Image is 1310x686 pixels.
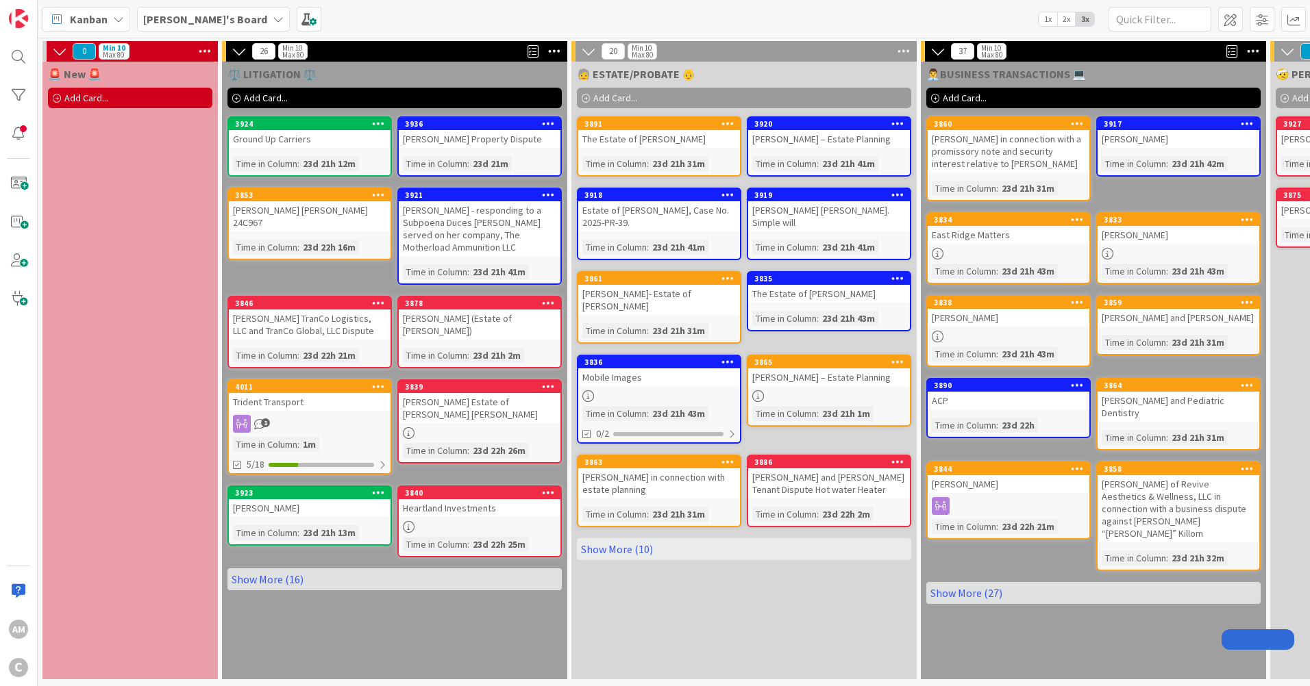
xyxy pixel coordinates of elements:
span: : [996,519,998,534]
div: 3834 [934,215,1089,225]
div: 3917 [1098,118,1259,130]
span: : [996,418,998,433]
div: [PERSON_NAME] of Revive Aesthetics & Wellness, LLC in connection with a business dispute against ... [1098,475,1259,542]
div: Min 10 [282,45,302,51]
div: 3864[PERSON_NAME] and Pediatric Dentistry [1098,379,1259,422]
span: : [647,406,649,421]
a: 4011Trident TransportTime in Column:1m5/18 [227,379,392,474]
div: 23d 21h 31m [998,181,1058,196]
a: 3878[PERSON_NAME] (Estate of [PERSON_NAME])Time in Column:23d 21h 2m [397,296,562,368]
div: 3920[PERSON_NAME] – Estate Planning [748,118,910,148]
div: 23d 21h 31m [1168,430,1228,445]
div: 3924 [235,119,391,129]
div: 3861 [578,272,740,285]
div: 23d 21h 2m [469,348,524,363]
a: 3858[PERSON_NAME] of Revive Aesthetics & Wellness, LLC in connection with a business dispute agai... [1096,461,1261,571]
div: Ground Up Carriers [229,130,391,148]
a: 3859[PERSON_NAME] and [PERSON_NAME]Time in Column:23d 21h 31m [1096,295,1261,355]
div: 3890 [928,379,1089,392]
div: [PERSON_NAME] - responding to a Subpoena Duces [PERSON_NAME] served on her company, The Motherloa... [399,201,560,256]
span: 3x [1076,12,1094,26]
div: [PERSON_NAME] [1098,226,1259,244]
div: 23d 21h 31m [1168,335,1228,350]
div: 3923 [235,488,391,498]
div: Time in Column [233,437,297,452]
div: 3858 [1098,463,1259,475]
div: 3834 [928,214,1089,226]
div: 3863[PERSON_NAME] in connection with estate planning [578,456,740,498]
div: Time in Column [1102,550,1166,566]
div: The Estate of [PERSON_NAME] [578,130,740,148]
div: The Estate of [PERSON_NAME] [748,285,910,303]
div: 3836 [578,356,740,368]
div: 3886[PERSON_NAME] and [PERSON_NAME] Tenant Dispute Hot water Heater [748,456,910,498]
div: 3920 [754,119,910,129]
div: 23d 21h 13m [299,525,359,540]
div: 23d 21h 41m [469,264,529,279]
div: 3838 [928,296,1089,309]
div: 23d 21h 42m [1168,156,1228,171]
span: 1x [1039,12,1057,26]
a: 3861[PERSON_NAME]- Estate of [PERSON_NAME]Time in Column:23d 21h 31m [577,271,741,344]
span: Add Card... [64,92,108,104]
div: Time in Column [403,537,467,552]
div: 23d 21h 31m [649,323,708,338]
div: 3891 [578,118,740,130]
div: 3835 [754,274,910,283]
a: 3920[PERSON_NAME] – Estate PlanningTime in Column:23d 21h 41m [747,116,911,177]
span: 🧓 ESTATE/PROBATE 👴 [577,67,695,81]
div: 3918 [578,189,740,201]
span: : [297,156,299,171]
span: : [297,437,299,452]
div: AM [9,620,28,639]
div: 3918Estate of [PERSON_NAME], Case No. 2025-PR-39. [578,189,740,231]
div: Time in Column [932,346,996,361]
div: Time in Column [1102,156,1166,171]
a: 3865[PERSON_NAME] – Estate PlanningTime in Column:23d 21h 1m [747,355,911,427]
div: Max 80 [632,51,653,58]
span: : [817,406,819,421]
div: 3839 [405,382,560,392]
div: Time in Column [752,406,817,421]
a: 3919[PERSON_NAME] [PERSON_NAME]. Simple willTime in Column:23d 21h 41m [747,188,911,260]
div: 3844 [934,464,1089,474]
div: [PERSON_NAME] [PERSON_NAME]. Simple will [748,201,910,231]
div: 3886 [748,456,910,468]
div: [PERSON_NAME] [PERSON_NAME] 24C967 [229,201,391,231]
div: [PERSON_NAME] (Estate of [PERSON_NAME]) [399,309,560,340]
div: Time in Column [403,156,467,171]
div: 3917 [1104,119,1259,129]
div: 23d 21h 43m [1168,264,1228,279]
span: : [297,240,299,255]
div: Time in Column [582,240,647,255]
div: 23d 22h [998,418,1038,433]
span: 👨‍💼BUSINESS TRANSACTIONS 💻 [926,67,1086,81]
div: 3833 [1104,215,1259,225]
div: 3853 [235,190,391,200]
div: 3844 [928,463,1089,475]
a: 3923[PERSON_NAME]Time in Column:23d 21h 13m [227,485,392,546]
a: 3840Heartland InvestmentsTime in Column:23d 22h 25m [397,485,562,557]
div: Time in Column [752,507,817,522]
div: 3836 [584,357,740,367]
div: Time in Column [752,156,817,171]
span: : [817,156,819,171]
div: 3846 [229,297,391,309]
div: Time in Column [233,348,297,363]
span: 0/2 [596,427,609,441]
div: Time in Column [752,311,817,326]
div: C [9,658,28,677]
span: : [1166,550,1168,566]
div: 3921 [405,190,560,200]
div: Time in Column [403,348,467,363]
div: Estate of [PERSON_NAME], Case No. 2025-PR-39. [578,201,740,231]
div: 3840 [399,487,560,499]
div: 3923 [229,487,391,499]
a: 3833[PERSON_NAME]Time in Column:23d 21h 43m [1096,212,1261,284]
a: 3853[PERSON_NAME] [PERSON_NAME] 24C967Time in Column:23d 22h 16m [227,188,392,260]
div: 3921 [399,189,560,201]
div: Time in Column [932,418,996,433]
div: 23d 22h 25m [469,537,529,552]
b: [PERSON_NAME]'s Board [143,12,267,26]
span: 20 [602,43,625,60]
